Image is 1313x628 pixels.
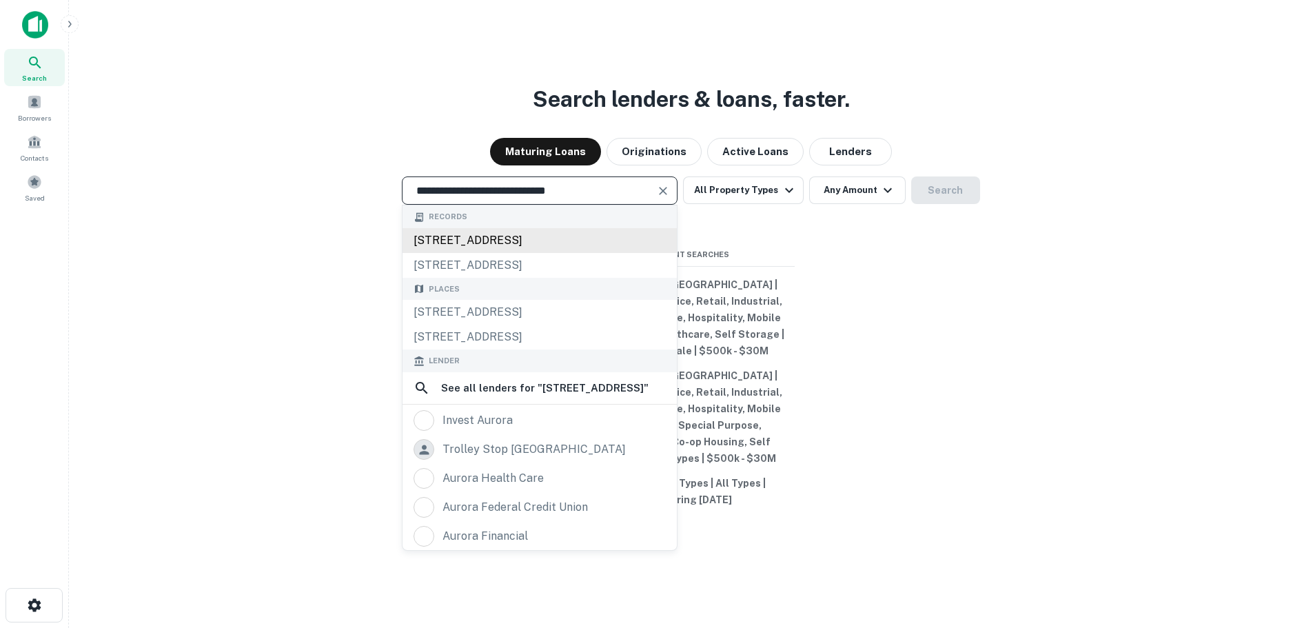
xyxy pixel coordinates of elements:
span: Search [22,72,47,83]
div: aurora federal credit union [442,497,588,518]
button: Any Amount [809,176,906,204]
button: [US_STATE], [GEOGRAPHIC_DATA] | Multifamily, Office, Retail, Industrial, Land, Mixed-Use, Hospita... [588,363,795,471]
img: picture [414,469,434,488]
a: Search [4,49,65,86]
a: invest aurora [403,406,677,435]
div: invest aurora [442,410,513,431]
button: Originations [607,138,702,165]
h6: See all lenders for " [STREET_ADDRESS] " [441,380,649,396]
img: capitalize-icon.png [22,11,48,39]
div: trolley stop [GEOGRAPHIC_DATA] [442,439,626,460]
div: aurora financial [442,526,528,547]
div: [STREET_ADDRESS] [403,253,677,278]
a: aurora health care [403,464,677,493]
img: picture [414,527,434,546]
button: [US_STATE], [GEOGRAPHIC_DATA] | Multifamily, Office, Retail, Industrial, Land, Mixed-Use, Hospita... [588,272,795,363]
span: Places [429,283,460,295]
span: Contacts [21,152,48,163]
div: [STREET_ADDRESS] [403,228,677,253]
button: All Property Types | All Types | Maturing [DATE] [588,471,795,512]
a: aurora financial [403,522,677,551]
a: trolley stop [GEOGRAPHIC_DATA] [403,435,677,464]
button: Clear [653,181,673,201]
button: Maturing Loans [490,138,601,165]
button: All Property Types [683,176,803,204]
a: Borrowers [4,89,65,126]
a: Saved [4,169,65,206]
div: [STREET_ADDRESS] [403,300,677,325]
img: picture [414,498,434,517]
div: aurora health care [442,468,544,489]
button: Active Loans [707,138,804,165]
a: aurora federal credit union [403,493,677,522]
span: Records [429,211,467,223]
span: Saved [25,192,45,203]
img: picture [414,411,434,430]
span: Lender [429,355,460,367]
span: Borrowers [18,112,51,123]
h3: Search lenders & loans, faster. [533,83,850,116]
div: [STREET_ADDRESS] [403,325,677,350]
a: Contacts [4,129,65,166]
iframe: Chat Widget [1244,518,1313,584]
button: Lenders [809,138,892,165]
span: Recent Searches [588,249,795,261]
